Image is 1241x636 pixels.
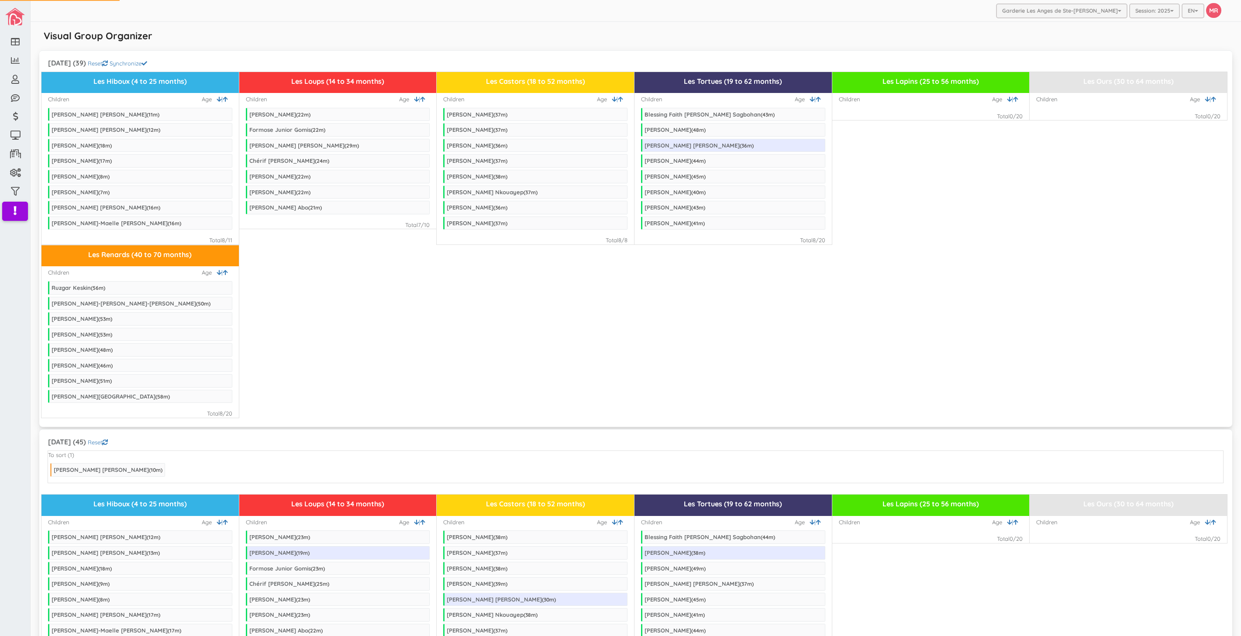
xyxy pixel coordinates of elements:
h3: Les Castors (18 to 52 months) [440,500,631,508]
span: ( m) [98,189,110,196]
span: ( m) [168,627,181,634]
span: ( m) [155,393,170,400]
span: ( m) [98,142,112,149]
span: 0 [1010,535,1013,542]
span: 22 [310,627,316,634]
span: 23 [313,565,318,572]
span: 0 [1010,113,1013,120]
span: 58 [157,393,163,400]
div: Children [48,268,69,277]
div: Chérif [PERSON_NAME] [249,157,329,164]
span: ( m) [740,581,754,587]
div: [PERSON_NAME] [249,173,310,180]
span: 22 [298,111,304,118]
span: ( m) [493,565,507,572]
div: Chérif [PERSON_NAME] [249,580,329,587]
span: 38 [525,612,531,618]
span: 38 [693,550,699,556]
a: | [1007,95,1013,103]
span: ( m) [147,612,160,618]
div: Blessing Faith [PERSON_NAME] Sagbohan [645,533,775,540]
div: [PERSON_NAME] Abo [249,627,323,634]
div: [PERSON_NAME] [249,596,310,603]
span: 48 [693,127,699,133]
span: ( m) [761,534,775,540]
span: Age [795,95,810,103]
a: | [217,518,223,526]
span: 23 [298,612,303,618]
div: Total /11 [209,236,232,244]
span: 12 [148,127,154,133]
div: Children [839,518,860,526]
span: ( m) [542,596,556,603]
span: ( m) [196,300,210,307]
div: [PERSON_NAME] [52,362,113,369]
span: ( m) [493,581,507,587]
div: Total /20 [207,409,232,418]
span: 48 [100,347,106,353]
span: 56 [93,285,99,291]
div: [PERSON_NAME] [PERSON_NAME] [52,126,160,133]
span: 24 [317,158,323,164]
div: [PERSON_NAME] [447,580,507,587]
div: Children [443,95,465,103]
a: | [612,95,618,103]
div: [PERSON_NAME]-Maelle [PERSON_NAME] [52,627,181,634]
div: Total /20 [1195,112,1220,120]
span: ( m) [296,189,310,196]
span: ( m) [493,204,507,211]
span: ( m) [493,534,507,540]
h3: [DATE] (45) [48,438,86,446]
span: 9 [100,581,103,587]
div: Formose Junior Gomis [249,126,325,133]
span: 38 [495,173,501,180]
div: [PERSON_NAME] [PERSON_NAME] [645,580,754,587]
span: 18 [100,142,105,149]
span: 13 [148,550,153,556]
div: Total /20 [1195,535,1220,543]
span: ( m) [147,127,160,133]
h3: Les Lapins (25 to 56 months) [836,78,1026,86]
span: Age [795,518,810,526]
div: [PERSON_NAME] [PERSON_NAME] [52,204,160,211]
div: Children [48,95,69,103]
a: Reset [88,439,108,446]
span: 41 [693,220,698,227]
span: ( m) [147,111,159,118]
span: ( m) [296,111,310,118]
span: ( m) [493,627,507,634]
span: ( m) [691,189,706,196]
span: 37 [495,550,501,556]
span: 50 [198,300,204,307]
span: 53 [100,316,106,322]
span: ( m) [308,204,322,211]
span: 53 [100,331,106,338]
h3: Les Loups (14 to 34 months) [243,78,433,86]
span: ( m) [296,550,310,556]
span: ( m) [98,316,112,322]
span: ( m) [98,596,110,603]
div: [PERSON_NAME] [52,331,112,338]
div: [PERSON_NAME] [447,549,507,556]
div: Ruzgar Keskin [52,284,105,291]
div: [PERSON_NAME] [447,173,507,180]
div: [PERSON_NAME] [52,173,110,180]
span: ( m) [493,127,507,133]
span: ( m) [691,127,706,133]
a: Synchronize [110,60,147,67]
span: 21 [310,204,315,211]
span: ( m) [308,627,323,634]
span: 37 [525,189,531,196]
span: 8 [100,173,103,180]
div: [PERSON_NAME] [447,204,507,211]
span: 51 [100,378,105,384]
div: [PERSON_NAME] [645,565,706,572]
div: Children [641,95,662,103]
div: [PERSON_NAME] [PERSON_NAME] [447,596,556,603]
span: 38 [495,565,501,572]
span: 43 [693,204,699,211]
div: [PERSON_NAME] [PERSON_NAME] [645,142,754,149]
div: [PERSON_NAME] [645,204,705,211]
span: 19 [298,550,303,556]
span: ( m) [524,189,538,196]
